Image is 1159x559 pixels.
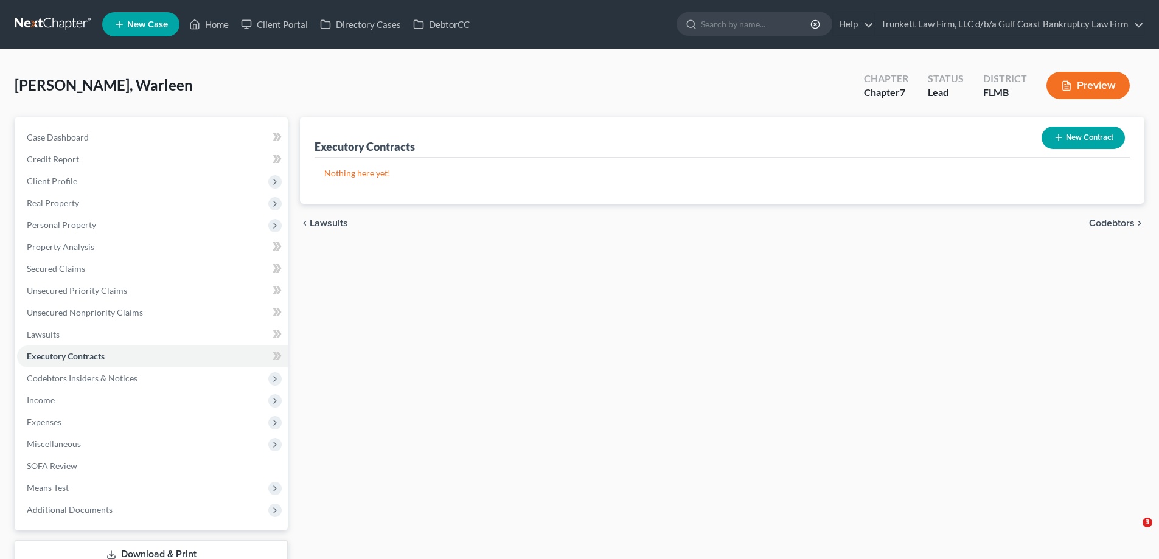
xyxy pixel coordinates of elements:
[27,198,79,208] span: Real Property
[27,329,60,339] span: Lawsuits
[27,395,55,405] span: Income
[900,86,905,98] span: 7
[928,86,964,100] div: Lead
[27,307,143,318] span: Unsecured Nonpriority Claims
[27,439,81,449] span: Miscellaneous
[310,218,348,228] span: Lawsuits
[17,345,288,367] a: Executory Contracts
[27,417,61,427] span: Expenses
[864,72,908,86] div: Chapter
[17,148,288,170] a: Credit Report
[17,455,288,477] a: SOFA Review
[300,218,310,228] i: chevron_left
[27,154,79,164] span: Credit Report
[407,13,476,35] a: DebtorCC
[17,258,288,280] a: Secured Claims
[235,13,314,35] a: Client Portal
[1143,518,1152,527] span: 3
[27,263,85,274] span: Secured Claims
[27,504,113,515] span: Additional Documents
[17,302,288,324] a: Unsecured Nonpriority Claims
[1135,218,1144,228] i: chevron_right
[300,218,348,228] button: chevron_left Lawsuits
[27,176,77,186] span: Client Profile
[314,13,407,35] a: Directory Cases
[1042,127,1125,149] button: New Contract
[27,351,105,361] span: Executory Contracts
[27,460,77,471] span: SOFA Review
[183,13,235,35] a: Home
[1089,218,1144,228] button: Codebtors chevron_right
[127,20,168,29] span: New Case
[27,373,137,383] span: Codebtors Insiders & Notices
[928,72,964,86] div: Status
[27,482,69,493] span: Means Test
[27,132,89,142] span: Case Dashboard
[983,86,1027,100] div: FLMB
[27,220,96,230] span: Personal Property
[315,139,415,154] div: Executory Contracts
[983,72,1027,86] div: District
[17,127,288,148] a: Case Dashboard
[864,86,908,100] div: Chapter
[324,167,1120,179] p: Nothing here yet!
[17,236,288,258] a: Property Analysis
[1118,518,1147,547] iframe: Intercom live chat
[1089,218,1135,228] span: Codebtors
[17,280,288,302] a: Unsecured Priority Claims
[15,76,193,94] span: [PERSON_NAME], Warleen
[833,13,874,35] a: Help
[27,285,127,296] span: Unsecured Priority Claims
[875,13,1144,35] a: Trunkett Law Firm, LLC d/b/a Gulf Coast Bankruptcy Law Firm
[1046,72,1130,99] button: Preview
[27,241,94,252] span: Property Analysis
[17,324,288,345] a: Lawsuits
[701,13,812,35] input: Search by name...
